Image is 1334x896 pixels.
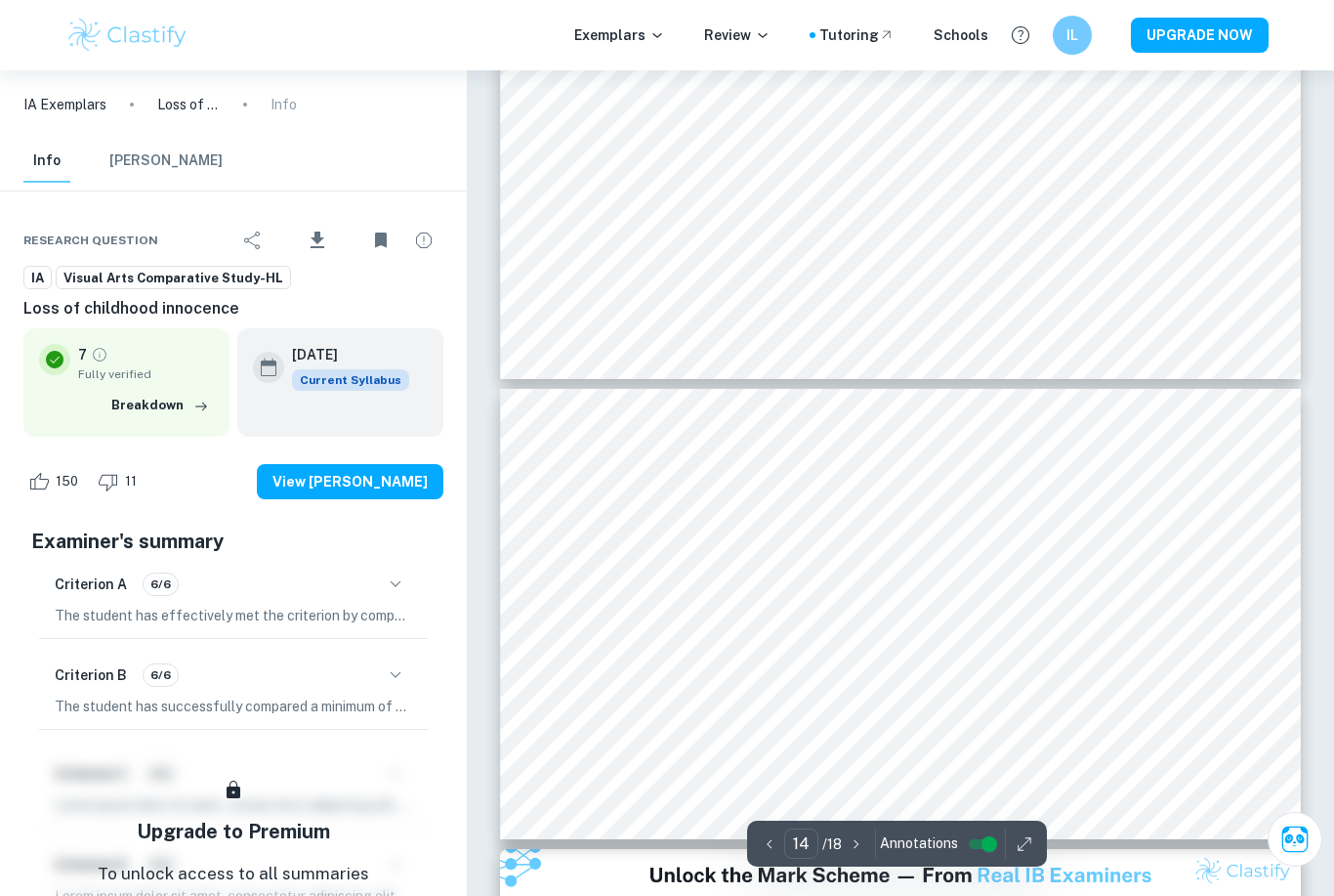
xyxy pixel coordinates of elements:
[144,576,178,593] span: 6/6
[55,605,412,626] p: The student has effectively met the criterion by comparing three artworks created by two differen...
[23,297,443,320] h6: Loss of childhood innocence
[137,817,330,846] h5: Upgrade to Premium
[98,862,369,887] p: To unlock access to all summaries
[109,140,223,183] button: [PERSON_NAME]
[55,574,127,595] h6: Criterion A
[23,140,70,183] button: Info
[819,24,895,46] a: Tutoring
[404,221,443,260] div: Report issue
[78,344,87,365] p: 7
[93,466,147,497] div: Dislike
[56,266,291,290] a: Visual Arts Comparative Study-HL
[822,833,842,855] p: / 18
[292,369,409,391] div: This exemplar is based on the current syllabus. Feel free to refer to it for inspiration/ideas wh...
[23,466,89,497] div: Like
[45,472,89,491] span: 150
[114,472,147,491] span: 11
[55,696,412,717] p: The student has successfully compared a minimum of 3 artworks by at least 2 different artists, me...
[1004,19,1037,52] button: Help and Feedback
[271,94,297,115] p: Info
[23,266,52,290] a: IA
[574,24,665,46] p: Exemplars
[91,346,108,363] a: Grade fully verified
[144,666,178,684] span: 6/6
[1131,18,1269,53] button: UPGRADE NOW
[24,269,51,288] span: IA
[31,527,436,556] h5: Examiner's summary
[934,24,988,46] a: Schools
[292,344,394,365] h6: [DATE]
[704,24,771,46] p: Review
[276,215,357,266] div: Download
[65,16,189,55] img: Clastify logo
[880,833,958,854] span: Annotations
[1053,16,1092,55] button: IL
[292,369,409,391] span: Current Syllabus
[106,391,214,420] button: Breakdown
[1062,24,1084,46] h6: IL
[23,94,106,115] a: IA Exemplars
[233,221,272,260] div: Share
[55,664,127,686] h6: Criterion B
[57,269,290,288] span: Visual Arts Comparative Study-HL
[257,464,443,499] button: View [PERSON_NAME]
[157,94,220,115] p: Loss of childhood innocence
[23,232,158,249] span: Research question
[361,221,400,260] div: Unbookmark
[78,365,214,383] span: Fully verified
[1268,812,1322,867] button: Ask Clai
